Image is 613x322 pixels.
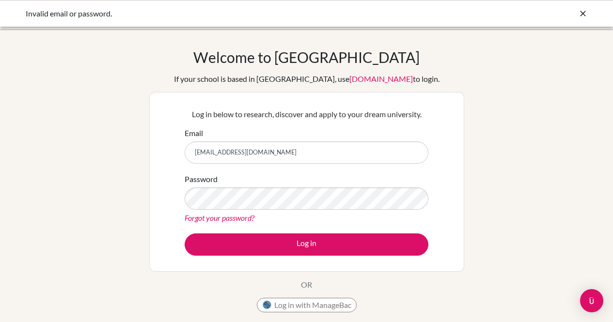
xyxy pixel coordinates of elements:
[185,127,203,139] label: Email
[349,74,413,83] a: [DOMAIN_NAME]
[174,73,440,85] div: If your school is based in [GEOGRAPHIC_DATA], use to login.
[185,233,428,256] button: Log in
[193,48,420,66] h1: Welcome to [GEOGRAPHIC_DATA]
[185,108,428,120] p: Log in below to research, discover and apply to your dream university.
[26,8,442,19] div: Invalid email or password.
[580,289,603,312] div: Open Intercom Messenger
[301,279,312,291] p: OR
[185,213,254,222] a: Forgot your password?
[185,173,218,185] label: Password
[257,298,357,312] button: Log in with ManageBac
